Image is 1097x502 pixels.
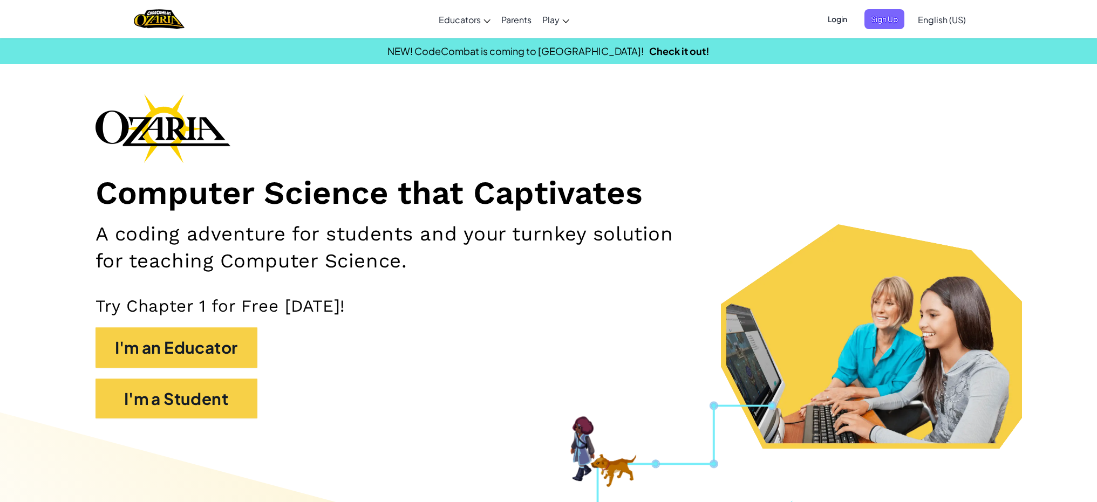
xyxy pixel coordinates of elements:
[96,221,703,274] h2: A coding adventure for students and your turnkey solution for teaching Computer Science.
[96,295,1002,317] p: Try Chapter 1 for Free [DATE]!
[649,45,710,57] a: Check it out!
[918,14,966,25] span: English (US)
[134,8,184,30] img: Home
[496,5,537,34] a: Parents
[387,45,644,57] span: NEW! CodeCombat is coming to [GEOGRAPHIC_DATA]!
[537,5,575,34] a: Play
[433,5,496,34] a: Educators
[134,8,184,30] a: Ozaria by CodeCombat logo
[96,379,257,419] button: I'm a Student
[912,5,971,34] a: English (US)
[542,14,560,25] span: Play
[96,174,1002,213] h1: Computer Science that Captivates
[439,14,481,25] span: Educators
[96,327,257,368] button: I'm an Educator
[96,94,230,163] img: Ozaria branding logo
[821,9,854,29] button: Login
[864,9,904,29] button: Sign Up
